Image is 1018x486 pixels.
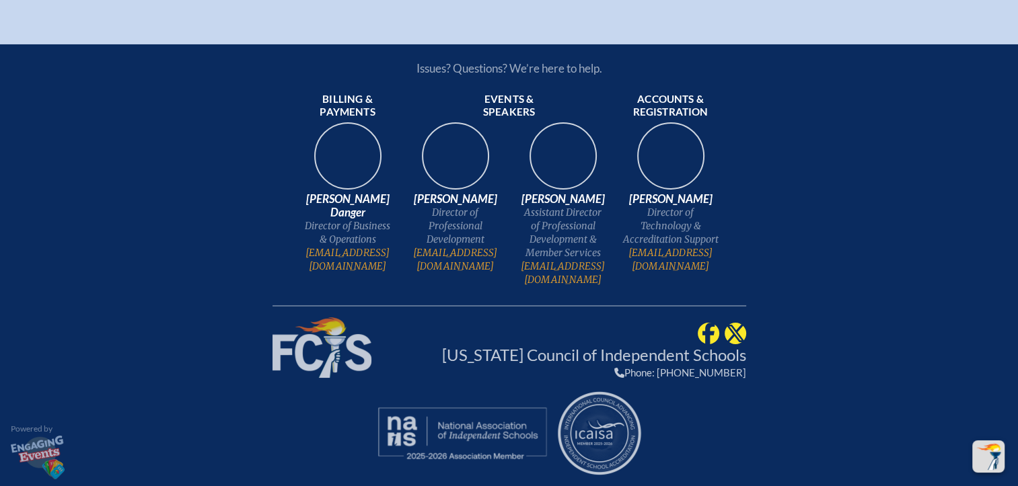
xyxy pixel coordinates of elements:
a: Powered by [11,425,65,481]
span: Assistant Director of Professional Development & Member Services [515,206,612,259]
img: 545ba9c4-c691-43d5-86fb-b0a622cbeb82 [520,118,606,204]
img: 9c64f3fb-7776-47f4-83d7-46a341952595 [305,118,391,204]
a: [US_STATE] Council of Independent Schools [442,345,746,364]
a: Member, undefined [376,405,548,460]
div: Phone: [PHONE_NUMBER] [442,366,746,378]
span: Billing & payments [299,93,396,120]
img: To the top [975,443,1002,470]
img: NAIS logo [376,405,548,460]
p: Issues? Questions? We’re here to help. [272,61,746,75]
a: [EMAIL_ADDRESS][DOMAIN_NAME] [407,246,504,273]
p: Powered by [11,425,65,433]
span: [PERSON_NAME] Danger [299,192,396,219]
a: [EMAIL_ADDRESS][DOMAIN_NAME] [299,246,396,273]
span: Director of Professional Development [407,206,504,246]
img: ICAISA logo [556,390,643,476]
button: Scroll Top [972,440,1005,473]
span: Events & speakers [461,93,558,120]
img: Florida Council of Independent Schools [272,317,371,378]
a: FCIS @ Twitter (@FCISNews) [725,325,746,337]
img: 94e3d245-ca72-49ea-9844-ae84f6d33c0f [412,118,499,204]
a: Member, undefined [556,390,643,476]
a: [EMAIL_ADDRESS][DOMAIN_NAME] [622,246,719,273]
a: FCIS @ Facebook (FloridaCouncilofIndependentSchools) [698,325,719,337]
span: [PERSON_NAME] [515,192,612,206]
img: Engaging•Events — Powerful, role-based group registration [11,436,65,479]
img: b1ee34a6-5a78-4519-85b2-7190c4823173 [628,118,714,204]
span: [PERSON_NAME] [407,192,504,206]
span: [PERSON_NAME] [622,192,719,206]
span: Director of Technology & Accreditation Support [622,206,719,246]
a: [EMAIL_ADDRESS][DOMAIN_NAME] [515,259,612,286]
span: Accounts & registration [622,93,719,120]
span: Director of Business & Operations [299,219,396,246]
